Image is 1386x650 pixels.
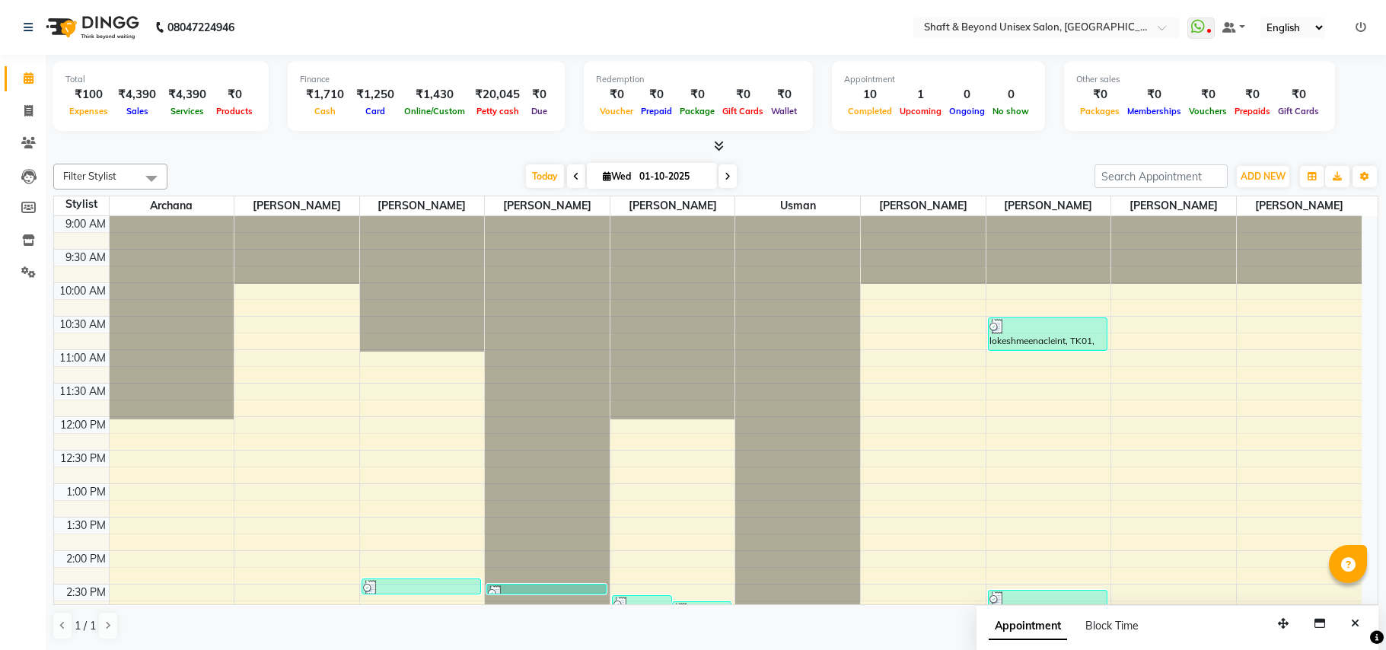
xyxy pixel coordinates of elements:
[63,484,109,500] div: 1:00 PM
[1237,196,1362,215] span: [PERSON_NAME]
[65,86,112,104] div: ₹100
[1322,589,1371,635] iframe: chat widget
[718,106,767,116] span: Gift Cards
[945,106,989,116] span: Ongoing
[1237,166,1289,187] button: ADD NEW
[527,106,551,116] span: Due
[75,618,96,634] span: 1 / 1
[1231,106,1274,116] span: Prepaids
[767,106,801,116] span: Wallet
[234,196,359,215] span: [PERSON_NAME]
[400,106,469,116] span: Online/Custom
[676,106,718,116] span: Package
[1085,619,1139,632] span: Block Time
[63,585,109,601] div: 2:30 PM
[596,106,637,116] span: Voucher
[896,86,945,104] div: 1
[65,73,256,86] div: Total
[767,86,801,104] div: ₹0
[844,106,896,116] span: Completed
[896,106,945,116] span: Upcoming
[62,250,109,266] div: 9:30 AM
[360,196,485,215] span: [PERSON_NAME]
[300,86,350,104] div: ₹1,710
[989,318,1107,350] div: lokeshmeenacleint, TK01, 10:30 AM-11:00 AM, Basic Cut Men
[123,106,152,116] span: Sales
[676,86,718,104] div: ₹0
[63,170,116,182] span: Filter Stylist
[54,196,109,212] div: Stylist
[735,196,860,215] span: usman
[311,106,339,116] span: Cash
[637,86,676,104] div: ₹0
[362,579,481,594] div: kailash dama, TK02, 02:20 PM-02:35 PM, Threading Eyebrows & Upperlips
[56,283,109,299] div: 10:00 AM
[599,170,635,182] span: Wed
[57,451,109,467] div: 12:30 PM
[39,6,143,49] img: logo
[62,216,109,232] div: 9:00 AM
[989,591,1107,639] div: [PERSON_NAME], TK05, 02:30 PM-03:15 PM, Coconut oil Massage , Basic Cut Men
[212,86,256,104] div: ₹0
[1076,106,1123,116] span: Packages
[350,86,400,104] div: ₹1,250
[1094,164,1228,188] input: Search Appointment
[989,613,1067,640] span: Appointment
[1274,106,1323,116] span: Gift Cards
[63,518,109,534] div: 1:30 PM
[1231,86,1274,104] div: ₹0
[637,106,676,116] span: Prepaid
[473,106,523,116] span: Petty cash
[63,551,109,567] div: 2:00 PM
[469,86,526,104] div: ₹20,045
[596,73,801,86] div: Redemption
[1111,196,1236,215] span: [PERSON_NAME]
[65,106,112,116] span: Expenses
[400,86,469,104] div: ₹1,430
[1123,106,1185,116] span: Memberships
[1076,73,1323,86] div: Other sales
[56,317,109,333] div: 10:30 AM
[596,86,637,104] div: ₹0
[844,73,1033,86] div: Appointment
[526,164,564,188] span: Today
[300,73,553,86] div: Finance
[989,106,1033,116] span: No show
[613,596,671,645] div: VijayaKamble, TK03, 02:35 PM-03:20 PM, Advance Cut Women
[1123,86,1185,104] div: ₹0
[485,196,610,215] span: [PERSON_NAME]
[1185,106,1231,116] span: Vouchers
[56,384,109,400] div: 11:30 AM
[162,86,212,104] div: ₹4,390
[1241,170,1286,182] span: ADD NEW
[487,585,606,594] div: VijayaKamble, TK03, 02:25 PM-02:35 PM, Threading Eyebrows
[526,86,553,104] div: ₹0
[1076,86,1123,104] div: ₹0
[362,106,389,116] span: Card
[861,196,986,215] span: [PERSON_NAME]
[112,86,162,104] div: ₹4,390
[986,196,1111,215] span: [PERSON_NAME]
[110,196,234,215] span: Archana
[56,350,109,366] div: 11:00 AM
[844,86,896,104] div: 10
[167,106,208,116] span: Services
[212,106,256,116] span: Products
[989,86,1033,104] div: 0
[57,417,109,433] div: 12:00 PM
[635,165,711,188] input: 2025-10-01
[945,86,989,104] div: 0
[1274,86,1323,104] div: ₹0
[718,86,767,104] div: ₹0
[610,196,735,215] span: [PERSON_NAME]
[1185,86,1231,104] div: ₹0
[167,6,234,49] b: 08047224946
